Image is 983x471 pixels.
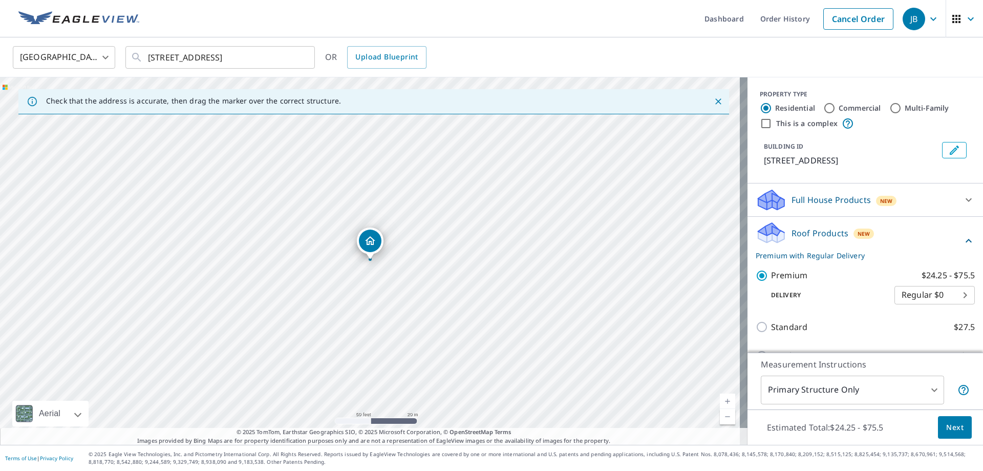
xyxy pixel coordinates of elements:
div: Dropped pin, building 1, Residential property, 50153 Black Horse Ln Canton, MI 48188 [357,228,383,259]
p: Premium [771,269,807,282]
a: Cancel Order [823,8,893,30]
label: Residential [775,103,815,113]
p: $24.25 - $75.5 [922,269,975,282]
span: Your report will include only the primary structure on the property. For example, a detached gara... [957,384,970,396]
button: Close [712,95,725,108]
p: Standard [771,321,807,334]
p: QuickSquares™ [771,350,832,362]
div: [GEOGRAPHIC_DATA] [13,43,115,72]
p: Full House Products [792,194,871,206]
a: Terms [495,428,511,436]
span: New [880,197,893,205]
p: $27.5 [954,321,975,334]
a: OpenStreetMap [450,428,493,436]
div: Aerial [12,401,89,426]
input: Search by address or latitude-longitude [148,43,294,72]
a: Current Level 19, Zoom In [720,394,735,409]
div: PROPERTY TYPE [760,90,971,99]
p: $18 [961,350,975,362]
p: Measurement Instructions [761,358,970,371]
label: Commercial [839,103,881,113]
p: BUILDING ID [764,142,803,151]
img: EV Logo [18,11,139,27]
label: This is a complex [776,118,838,129]
a: Current Level 19, Zoom Out [720,409,735,424]
a: Upload Blueprint [347,46,426,69]
p: Check that the address is accurate, then drag the marker over the correct structure. [46,96,341,106]
p: [STREET_ADDRESS] [764,154,938,167]
a: Terms of Use [5,455,37,462]
label: Multi-Family [905,103,949,113]
div: Full House ProductsNew [756,188,975,212]
p: Estimated Total: $24.25 - $75.5 [759,416,892,439]
p: Roof Products [792,227,848,239]
span: Next [946,421,964,434]
div: JB [903,8,925,30]
span: © 2025 TomTom, Earthstar Geographics SIO, © 2025 Microsoft Corporation, © [237,428,511,437]
p: Delivery [756,291,894,300]
p: Premium with Regular Delivery [756,250,963,261]
div: Primary Structure Only [761,376,944,404]
div: Regular $0 [894,281,975,310]
div: Aerial [36,401,63,426]
button: Next [938,416,972,439]
button: Edit building 1 [942,142,967,158]
div: OR [325,46,426,69]
span: Upload Blueprint [355,51,418,64]
p: | [5,455,73,461]
span: New [858,230,870,238]
p: © 2025 Eagle View Technologies, Inc. and Pictometry International Corp. All Rights Reserved. Repo... [89,450,978,466]
div: Roof ProductsNewPremium with Regular Delivery [756,221,975,261]
a: Privacy Policy [40,455,73,462]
